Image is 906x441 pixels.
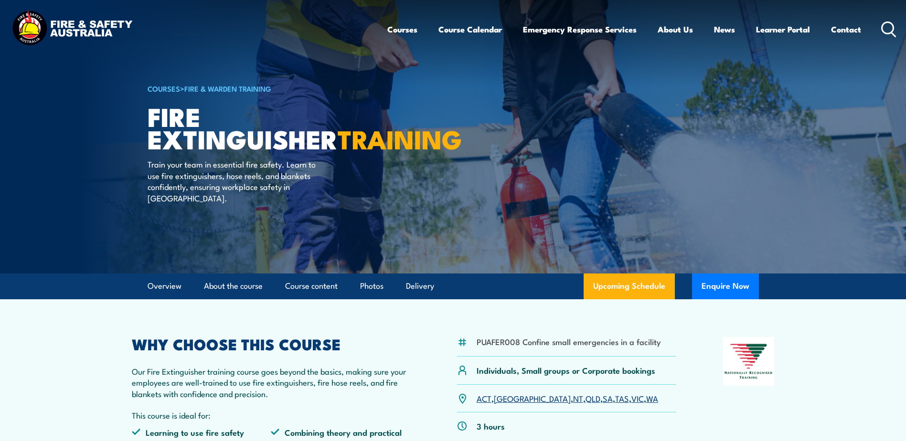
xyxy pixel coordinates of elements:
[723,337,775,386] img: Nationally Recognised Training logo.
[631,392,644,404] a: VIC
[387,17,417,42] a: Courses
[148,83,180,94] a: COURSES
[148,273,181,299] a: Overview
[477,365,655,376] p: Individuals, Small groups or Corporate bookings
[148,105,384,149] h1: Fire Extinguisher
[477,392,491,404] a: ACT
[477,393,658,404] p: , , , , , , ,
[615,392,629,404] a: TAS
[584,273,675,299] a: Upcoming Schedule
[285,273,338,299] a: Course content
[646,392,658,404] a: WA
[406,273,434,299] a: Delivery
[204,273,263,299] a: About the course
[438,17,502,42] a: Course Calendar
[132,409,411,420] p: This course is ideal for:
[692,273,759,299] button: Enquire Now
[586,392,600,404] a: QLD
[756,17,810,42] a: Learner Portal
[477,420,505,431] p: 3 hours
[184,83,271,94] a: Fire & Warden Training
[603,392,613,404] a: SA
[658,17,693,42] a: About Us
[132,337,411,350] h2: WHY CHOOSE THIS COURSE
[477,336,661,347] li: PUAFER008 Confine small emergencies in a facility
[523,17,637,42] a: Emergency Response Services
[148,158,322,203] p: Train your team in essential fire safety. Learn to use fire extinguishers, hose reels, and blanke...
[132,366,411,399] p: Our Fire Extinguisher training course goes beyond the basics, making sure your employees are well...
[494,392,571,404] a: [GEOGRAPHIC_DATA]
[338,118,462,158] strong: TRAINING
[831,17,861,42] a: Contact
[573,392,583,404] a: NT
[360,273,384,299] a: Photos
[148,83,384,94] h6: >
[714,17,735,42] a: News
